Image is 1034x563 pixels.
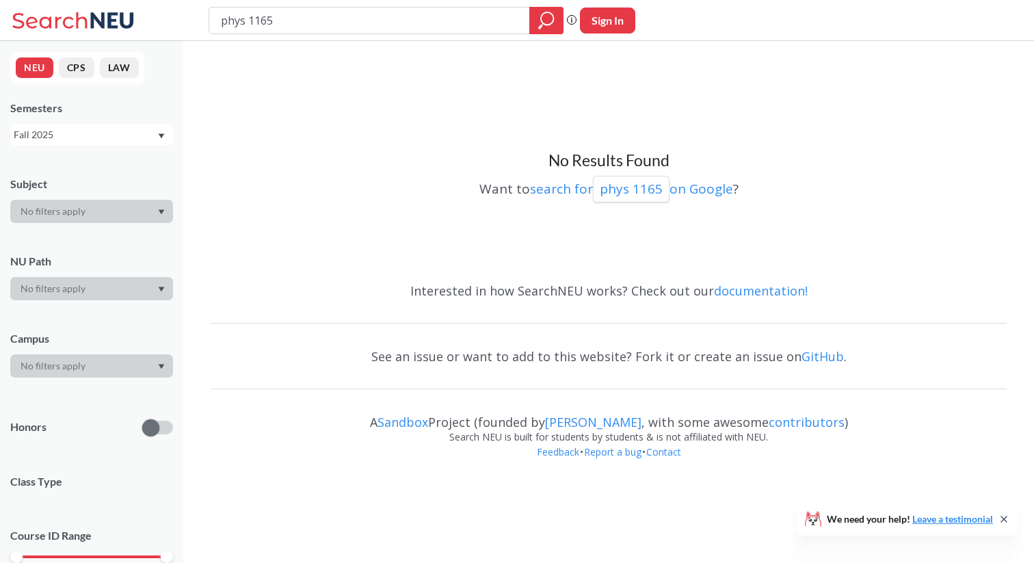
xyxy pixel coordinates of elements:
svg: Dropdown arrow [158,209,165,215]
a: Report a bug [583,445,642,458]
span: Class Type [10,474,173,489]
div: See an issue or want to add to this website? Fork it or create an issue on . [211,337,1007,376]
div: Semesters [10,101,173,116]
svg: Dropdown arrow [158,287,165,292]
div: Fall 2025Dropdown arrow [10,124,173,146]
svg: magnifying glass [538,11,555,30]
input: Class, professor, course number, "phrase" [220,9,520,32]
a: contributors [769,414,845,430]
button: NEU [16,57,53,78]
div: Dropdown arrow [10,354,173,378]
div: • • [211,445,1007,480]
div: Subject [10,176,173,192]
a: Contact [646,445,682,458]
div: Dropdown arrow [10,200,173,223]
div: Fall 2025 [14,127,157,142]
div: Search NEU is built for students by students & is not affiliated with NEU. [211,430,1007,445]
span: We need your help! [827,514,993,524]
svg: Dropdown arrow [158,133,165,139]
a: Sandbox [377,414,428,430]
button: CPS [59,57,94,78]
div: Campus [10,331,173,346]
a: [PERSON_NAME] [545,414,641,430]
button: Sign In [580,8,635,34]
svg: Dropdown arrow [158,364,165,369]
p: Course ID Range [10,528,173,544]
a: search forphys 1165on Google [530,180,733,198]
div: Dropdown arrow [10,277,173,300]
p: phys 1165 [600,180,663,198]
div: A Project (founded by , with some awesome ) [211,402,1007,430]
a: GitHub [801,348,844,365]
a: Leave a testimonial [912,513,993,525]
div: Want to ? [211,171,1007,202]
div: Interested in how SearchNEU works? Check out our [211,271,1007,311]
div: NU Path [10,254,173,269]
div: magnifying glass [529,7,564,34]
h3: No Results Found [211,150,1007,171]
a: Feedback [536,445,580,458]
p: Honors [10,419,47,435]
a: documentation! [714,283,808,299]
button: LAW [100,57,139,78]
